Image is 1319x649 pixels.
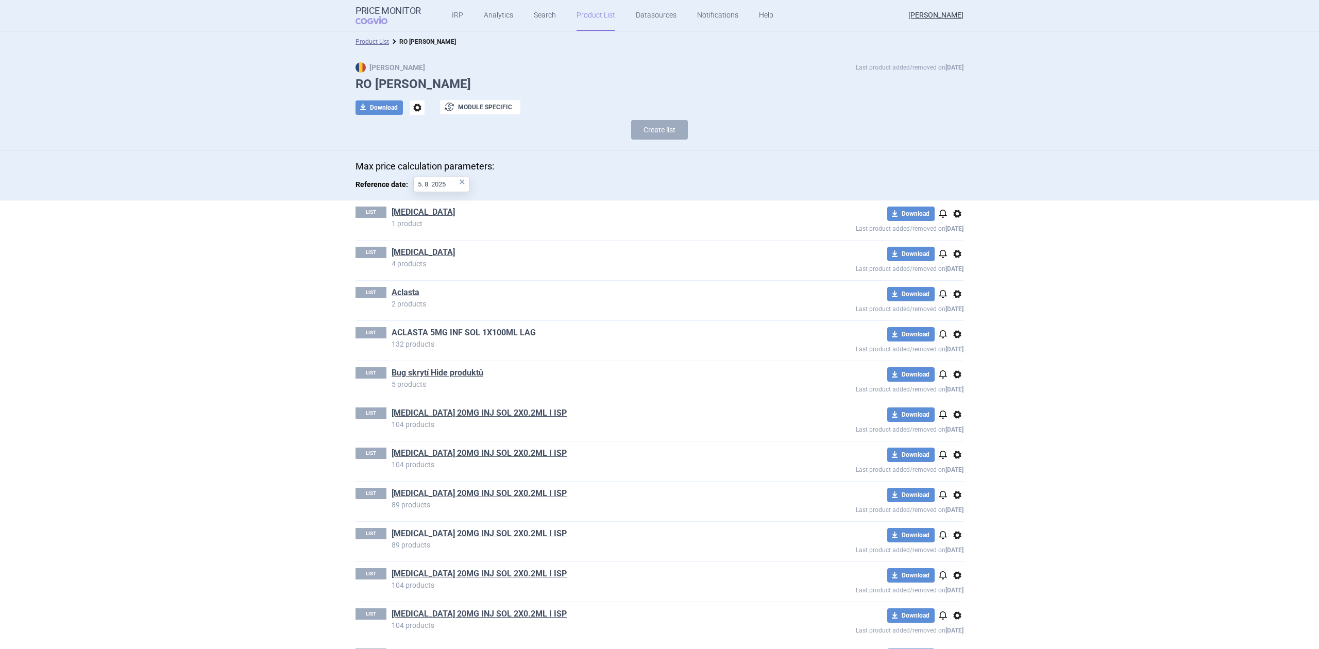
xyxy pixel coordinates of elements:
[781,623,963,636] p: Last product added/removed on
[392,528,567,539] a: [MEDICAL_DATA] 20MG INJ SOL 2X0.2ML I ISP
[945,466,963,473] strong: [DATE]
[392,220,781,227] p: 1 product
[392,421,781,428] p: 104 products
[356,608,386,620] p: LIST
[945,426,963,433] strong: [DATE]
[392,568,567,579] a: [MEDICAL_DATA] 20MG INJ SOL 2X0.2ML I ISP
[945,587,963,594] strong: [DATE]
[887,568,935,583] button: Download
[781,382,963,395] p: Last product added/removed on
[356,528,386,539] p: LIST
[945,346,963,353] strong: [DATE]
[887,207,935,221] button: Download
[356,207,386,218] p: LIST
[392,622,781,629] p: 104 products
[631,120,688,140] button: Create list
[356,6,421,25] a: Price MonitorCOGVIO
[356,100,403,115] button: Download
[781,422,963,435] p: Last product added/removed on
[945,64,963,71] strong: [DATE]
[392,367,781,381] h1: Bug skrytí Hide produktů
[399,38,456,45] strong: RO [PERSON_NAME]
[356,63,425,72] strong: [PERSON_NAME]
[389,37,456,47] li: RO Max Price
[945,627,963,634] strong: [DATE]
[887,488,935,502] button: Download
[781,462,963,475] p: Last product added/removed on
[945,265,963,272] strong: [DATE]
[392,568,781,582] h1: HUMIRA 20MG INJ SOL 2X0.2ML I ISP
[945,386,963,393] strong: [DATE]
[413,177,470,192] input: Reference date:×
[392,407,567,419] a: [MEDICAL_DATA] 20MG INJ SOL 2X0.2ML I ISP
[356,327,386,338] p: LIST
[356,177,413,192] span: Reference date:
[781,502,963,515] p: Last product added/removed on
[356,77,963,92] h1: RO [PERSON_NAME]
[356,38,389,45] a: Product List
[887,608,935,623] button: Download
[887,448,935,462] button: Download
[781,301,963,314] p: Last product added/removed on
[392,260,781,267] p: 4 products
[945,225,963,232] strong: [DATE]
[392,488,567,499] a: [MEDICAL_DATA] 20MG INJ SOL 2X0.2ML I ISP
[356,448,386,459] p: LIST
[392,207,781,220] h1: Abacavir
[356,161,963,172] p: Max price calculation parameters:
[781,221,963,234] p: Last product added/removed on
[356,247,386,258] p: LIST
[781,583,963,595] p: Last product added/removed on
[392,247,455,258] a: [MEDICAL_DATA]
[392,247,781,260] h1: Abilify
[392,207,455,218] a: [MEDICAL_DATA]
[392,501,781,508] p: 89 products
[392,608,781,622] h1: HUMIRA 20MG INJ SOL 2X0.2ML I ISP
[392,300,781,308] p: 2 products
[887,247,935,261] button: Download
[392,608,567,620] a: [MEDICAL_DATA] 20MG INJ SOL 2X0.2ML I ISP
[887,528,935,542] button: Download
[356,488,386,499] p: LIST
[392,287,781,300] h1: Aclasta
[392,582,781,589] p: 104 products
[459,176,465,187] div: ×
[356,62,366,73] img: RO
[356,6,421,16] strong: Price Monitor
[356,367,386,379] p: LIST
[781,542,963,555] p: Last product added/removed on
[856,62,963,73] p: Last product added/removed on
[440,100,520,114] button: Module specific
[887,367,935,382] button: Download
[781,261,963,274] p: Last product added/removed on
[945,305,963,313] strong: [DATE]
[392,327,536,338] a: ACLASTA 5MG INF SOL 1X100ML LAG
[887,407,935,422] button: Download
[392,287,419,298] a: Aclasta
[392,367,483,379] a: Bug skrytí Hide produktů
[356,568,386,579] p: LIST
[392,488,781,501] h1: HUMIRA 20MG INJ SOL 2X0.2ML I ISP
[392,381,781,388] p: 5 products
[356,37,389,47] li: Product List
[392,327,781,340] h1: ACLASTA 5MG INF SOL 1X100ML LAG
[392,528,781,541] h1: HUMIRA 20MG INJ SOL 2X0.2ML I ISP
[392,407,781,421] h1: HUMIRA 20MG INJ SOL 2X0.2ML I ISP
[887,327,935,341] button: Download
[392,541,781,549] p: 89 products
[392,461,781,468] p: 104 products
[781,341,963,354] p: Last product added/removed on
[356,16,402,24] span: COGVIO
[945,546,963,554] strong: [DATE]
[392,340,781,348] p: 132 products
[392,448,567,459] a: [MEDICAL_DATA] 20MG INJ SOL 2X0.2ML I ISP
[356,287,386,298] p: LIST
[392,448,781,461] h1: HUMIRA 20MG INJ SOL 2X0.2ML I ISP
[356,407,386,419] p: LIST
[887,287,935,301] button: Download
[945,506,963,514] strong: [DATE]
